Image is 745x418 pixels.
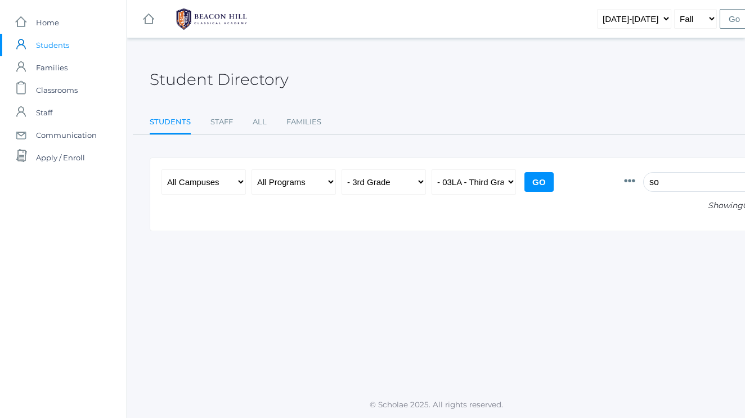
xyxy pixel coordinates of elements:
span: Communication [36,124,97,146]
span: Students [36,34,69,56]
span: Apply / Enroll [36,146,85,169]
p: © Scholae 2025. All rights reserved. [127,399,745,410]
h2: Student Directory [150,71,289,88]
a: All [253,111,267,133]
span: Home [36,11,59,34]
a: Students [150,111,191,135]
input: Go [524,172,554,192]
a: Families [286,111,321,133]
img: BHCALogos-05-308ed15e86a5a0abce9b8dd61676a3503ac9727e845dece92d48e8588c001991.png [169,5,254,33]
span: Classrooms [36,79,78,101]
span: Staff [36,101,52,124]
a: Staff [210,111,233,133]
span: Families [36,56,68,79]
